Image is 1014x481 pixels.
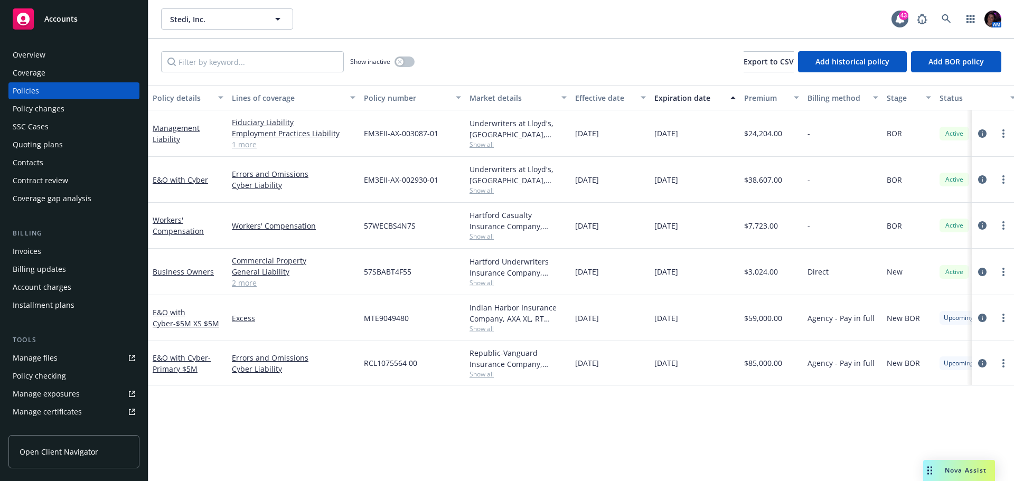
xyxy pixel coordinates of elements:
[13,64,45,81] div: Coverage
[997,266,1010,278] a: more
[744,220,778,231] span: $7,723.00
[887,266,903,277] span: New
[815,56,889,67] span: Add historical policy
[470,347,567,370] div: Republic-Vanguard Insurance Company, AmTrust Financial Services, RT Specialty Insurance Services,...
[976,266,989,278] a: circleInformation
[13,403,82,420] div: Manage certificates
[8,367,139,384] a: Policy checking
[8,172,139,189] a: Contract review
[944,313,974,323] span: Upcoming
[997,219,1010,232] a: more
[928,56,984,67] span: Add BOR policy
[13,367,66,384] div: Policy checking
[808,313,875,324] span: Agency - Pay in full
[232,168,355,180] a: Errors and Omissions
[976,219,989,232] a: circleInformation
[803,85,882,110] button: Billing method
[976,127,989,140] a: circleInformation
[984,11,1001,27] img: photo
[364,266,411,277] span: 57SBABT4F55
[808,174,810,185] span: -
[13,350,58,366] div: Manage files
[13,243,41,260] div: Invoices
[575,220,599,231] span: [DATE]
[13,100,64,117] div: Policy changes
[936,8,957,30] a: Search
[887,128,902,139] span: BOR
[808,128,810,139] span: -
[650,85,740,110] button: Expiration date
[153,267,214,277] a: Business Owners
[232,277,355,288] a: 2 more
[232,266,355,277] a: General Liability
[997,127,1010,140] a: more
[13,82,39,99] div: Policies
[470,92,555,103] div: Market details
[8,4,139,34] a: Accounts
[944,175,965,184] span: Active
[470,302,567,324] div: Indian Harbor Insurance Company, AXA XL, RT Specialty Insurance Services, LLC (RSG Specialty, LLC)
[364,220,416,231] span: 57WECBS4N7S
[153,215,204,236] a: Workers' Compensation
[161,8,293,30] button: Stedi, Inc.
[153,353,211,374] a: E&O with Cyber
[232,92,344,103] div: Lines of coverage
[13,190,91,207] div: Coverage gap analysis
[232,220,355,231] a: Workers' Compensation
[960,8,981,30] a: Switch app
[887,357,920,369] span: New BOR
[153,123,200,144] a: Management Liability
[232,255,355,266] a: Commercial Property
[153,353,211,374] span: - Primary $5M
[232,128,355,139] a: Employment Practices Liability
[575,357,599,369] span: [DATE]
[470,232,567,241] span: Show all
[654,220,678,231] span: [DATE]
[232,313,355,324] a: Excess
[887,313,920,324] span: New BOR
[232,117,355,128] a: Fiduciary Liability
[470,186,567,195] span: Show all
[13,279,71,296] div: Account charges
[470,324,567,333] span: Show all
[8,385,139,402] a: Manage exposures
[232,180,355,191] a: Cyber Liability
[173,318,219,328] span: - $5M XS $5M
[654,174,678,185] span: [DATE]
[654,128,678,139] span: [DATE]
[899,11,908,20] div: 43
[470,140,567,149] span: Show all
[887,220,902,231] span: BOR
[8,46,139,63] a: Overview
[13,421,66,438] div: Manage claims
[571,85,650,110] button: Effective date
[153,307,219,328] a: E&O with Cyber
[13,297,74,314] div: Installment plans
[8,243,139,260] a: Invoices
[744,56,794,67] span: Export to CSV
[744,174,782,185] span: $38,607.00
[923,460,936,481] div: Drag to move
[360,85,465,110] button: Policy number
[575,92,634,103] div: Effective date
[923,460,995,481] button: Nova Assist
[8,403,139,420] a: Manage certificates
[13,46,45,63] div: Overview
[997,312,1010,324] a: more
[148,85,228,110] button: Policy details
[976,173,989,186] a: circleInformation
[744,266,778,277] span: $3,024.00
[744,128,782,139] span: $24,204.00
[13,118,49,135] div: SSC Cases
[944,129,965,138] span: Active
[887,174,902,185] span: BOR
[654,92,724,103] div: Expiration date
[153,92,212,103] div: Policy details
[882,85,935,110] button: Stage
[976,357,989,370] a: circleInformation
[228,85,360,110] button: Lines of coverage
[8,421,139,438] a: Manage claims
[8,350,139,366] a: Manage files
[364,313,409,324] span: MTE9049480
